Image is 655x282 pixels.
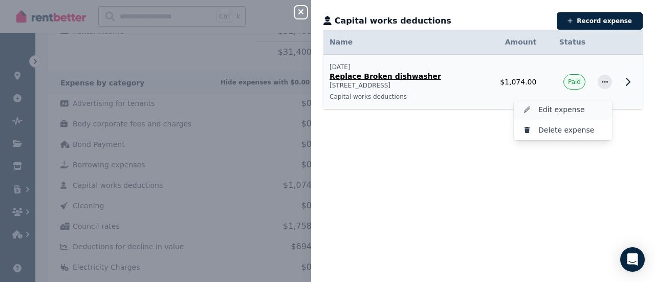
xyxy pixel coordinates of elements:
p: [STREET_ADDRESS] [330,81,474,90]
span: Edit expense [538,103,604,116]
th: Status [542,30,592,55]
span: Paid [568,78,581,86]
span: Capital works deductions [335,15,451,27]
button: Record expense [557,12,643,30]
td: $1,074.00 [481,55,542,110]
p: [DATE] [330,63,474,71]
p: Capital works deductions [330,93,474,101]
th: Name [323,30,481,55]
button: Edit expense [514,99,612,120]
th: Amount [481,30,542,55]
span: Delete expense [538,124,604,136]
p: Replace Broken dishwasher [330,71,474,81]
button: Delete expense [514,120,612,140]
div: Open Intercom Messenger [620,247,645,272]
